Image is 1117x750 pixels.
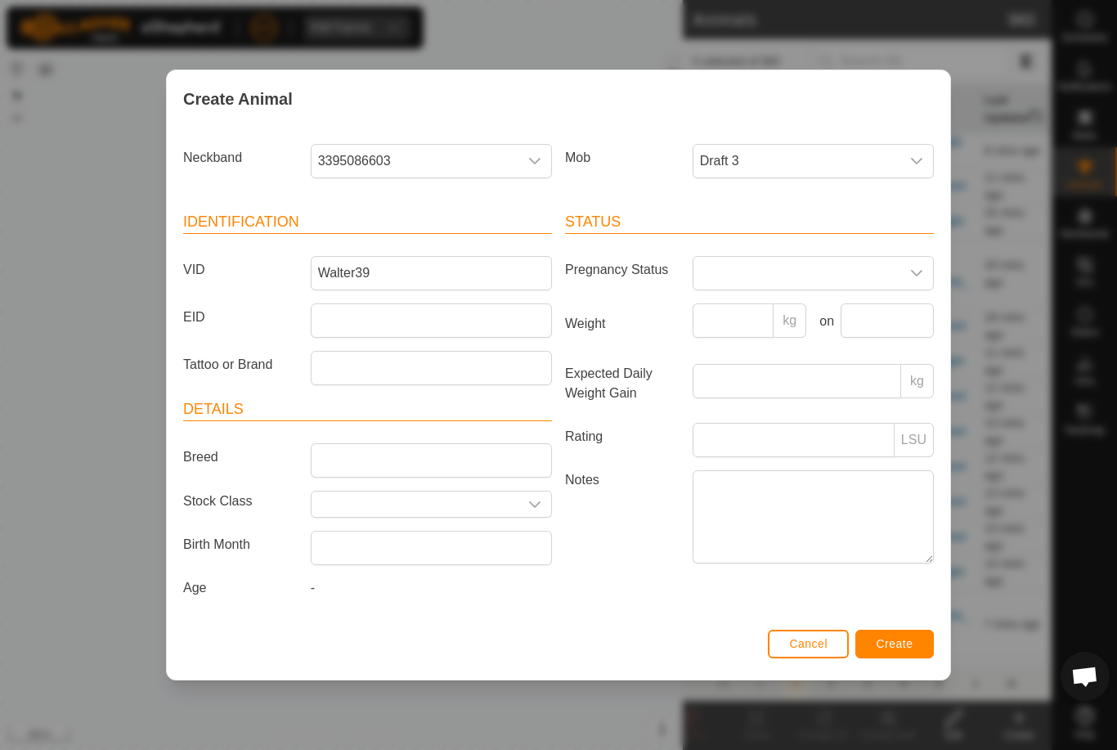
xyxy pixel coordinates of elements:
p-inputgroup-addon: LSU [895,423,934,457]
label: Rating [558,423,686,451]
label: Notes [558,470,686,563]
span: Create [877,637,913,650]
label: Pregnancy Status [558,256,686,284]
header: Identification [183,211,552,234]
a: Open chat [1061,652,1110,701]
label: Stock Class [177,491,304,511]
div: dropdown trigger [900,257,933,290]
label: Age [177,578,304,598]
p-inputgroup-addon: kg [901,364,934,398]
button: Cancel [768,630,849,658]
span: - [311,581,315,595]
div: dropdown trigger [518,145,551,177]
header: Status [565,211,934,234]
label: Expected Daily Weight Gain [558,364,686,403]
label: VID [177,256,304,284]
span: Create Animal [183,87,293,111]
label: Mob [558,144,686,172]
div: dropdown trigger [518,492,551,517]
span: Cancel [789,637,828,650]
label: Weight [558,303,686,344]
label: on [813,312,834,331]
label: Birth Month [177,531,304,559]
div: dropdown trigger [900,145,933,177]
label: EID [177,303,304,331]
p-inputgroup-addon: kg [774,303,806,338]
span: 3395086603 [312,145,518,177]
label: Tattoo or Brand [177,351,304,379]
label: Breed [177,443,304,471]
label: Neckband [177,144,304,172]
span: Draft 3 [693,145,900,177]
button: Create [855,630,934,658]
header: Details [183,398,552,421]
